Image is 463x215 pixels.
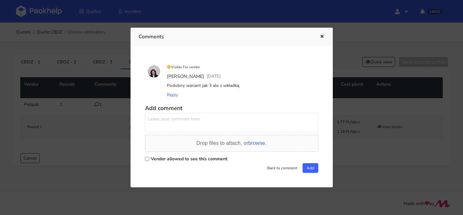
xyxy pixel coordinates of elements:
div: [PERSON_NAME] [166,72,205,81]
label: Vendor allowed to see this comment [151,156,227,162]
img: EAIyIRU0dAq65ppaJAwWYtlGmUWQIa1qVSd.jpg [148,65,160,78]
button: Add [303,163,318,173]
span: Reply [167,92,178,98]
button: Back to comment [263,163,301,173]
h3: Comments [139,32,310,41]
div: [DATE] [205,72,222,81]
small: Visible For vendor [167,65,200,70]
h5: Add comment [145,105,318,112]
div: Podobny wariant jak 3 ale z wkładką [166,81,316,90]
span: Drop files to attach, or [196,140,267,146]
span: browse. [248,140,267,146]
